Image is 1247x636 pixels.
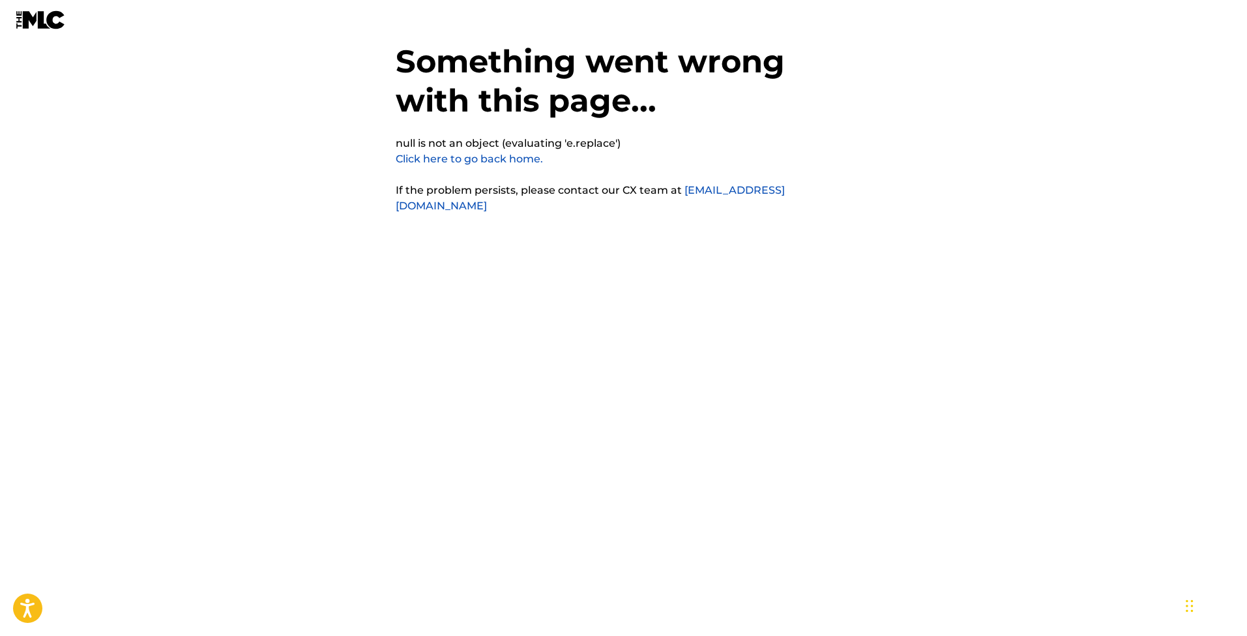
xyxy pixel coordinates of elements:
[396,42,852,136] h1: Something went wrong with this page...
[396,136,621,151] pre: null is not an object (evaluating 'e.replace')
[396,183,852,214] p: If the problem persists, please contact our CX team at
[1182,573,1247,636] iframe: Chat Widget
[16,10,66,29] img: MLC Logo
[396,184,785,212] a: [EMAIL_ADDRESS][DOMAIN_NAME]
[396,153,543,165] a: Click here to go back home.
[1186,586,1194,626] div: Drag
